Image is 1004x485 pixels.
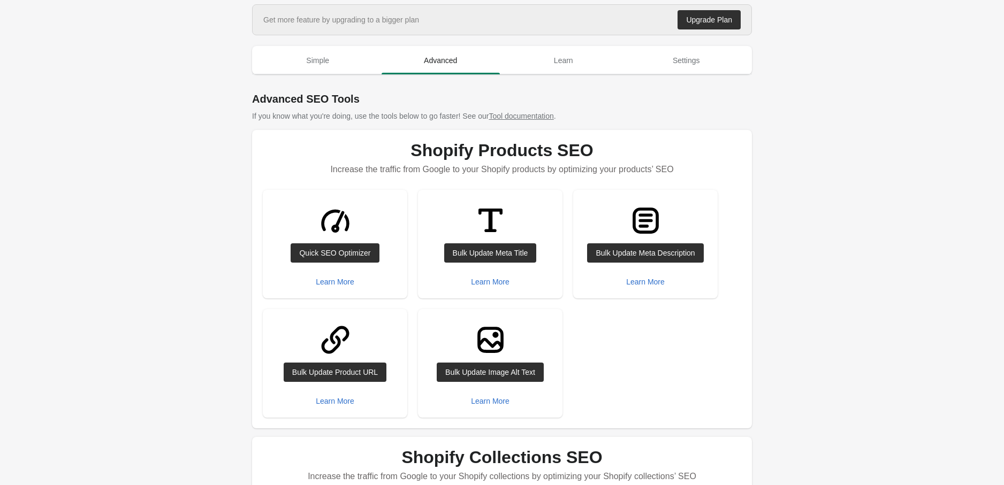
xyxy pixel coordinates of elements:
[686,16,732,24] div: Upgrade Plan
[311,391,359,411] button: Learn More
[587,243,703,263] a: Bulk Update Meta Description
[382,51,500,70] span: Advanced
[627,51,746,70] span: Settings
[444,243,537,263] a: Bulk Update Meta Title
[622,272,669,291] button: Learn More
[437,363,544,382] a: Bulk Update Image Alt Text
[453,249,528,257] div: Bulk Update Meta Title
[315,201,355,241] img: GaugeMajor-1ebe3a4f609d70bf2a71c020f60f15956db1f48d7107b7946fc90d31709db45e.svg
[263,160,741,179] p: Increase the traffic from Google to your Shopify products by optimizing your products’ SEO
[678,10,741,29] a: Upgrade Plan
[299,249,370,257] div: Quick SEO Optimizer
[263,141,741,160] h1: Shopify Products SEO
[316,397,354,405] div: Learn More
[252,111,752,121] p: If you know what you're doing, use the tools below to go faster! See our .
[502,47,625,74] button: Learn
[256,47,379,74] button: Simple
[626,278,665,286] div: Learn More
[470,201,511,241] img: TitleMinor-8a5de7e115299b8c2b1df9b13fb5e6d228e26d13b090cf20654de1eaf9bee786.svg
[315,320,355,360] img: LinkMinor-ab1ad89fd1997c3bec88bdaa9090a6519f48abaf731dc9ef56a2f2c6a9edd30f.svg
[263,14,419,25] div: Get more feature by upgrading to a bigger plan
[504,51,623,70] span: Learn
[311,272,359,291] button: Learn More
[471,397,509,405] div: Learn More
[445,368,535,376] div: Bulk Update Image Alt Text
[625,47,748,74] button: Settings
[379,47,503,74] button: Advanced
[467,272,514,291] button: Learn More
[316,278,354,286] div: Learn More
[471,278,509,286] div: Learn More
[467,391,514,411] button: Learn More
[596,249,695,257] div: Bulk Update Meta Description
[252,91,752,106] h1: Advanced SEO Tools
[284,363,386,382] a: Bulk Update Product URL
[489,112,553,120] a: Tool documentation
[258,51,377,70] span: Simple
[291,243,379,263] a: Quick SEO Optimizer
[263,448,741,467] h1: Shopify Collections SEO
[470,320,511,360] img: ImageMajor-6988ddd70c612d22410311fee7e48670de77a211e78d8e12813237d56ef19ad4.svg
[292,368,378,376] div: Bulk Update Product URL
[626,201,666,241] img: TextBlockMajor-3e13e55549f1fe4aa18089e576148c69364b706dfb80755316d4ac7f5c51f4c3.svg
